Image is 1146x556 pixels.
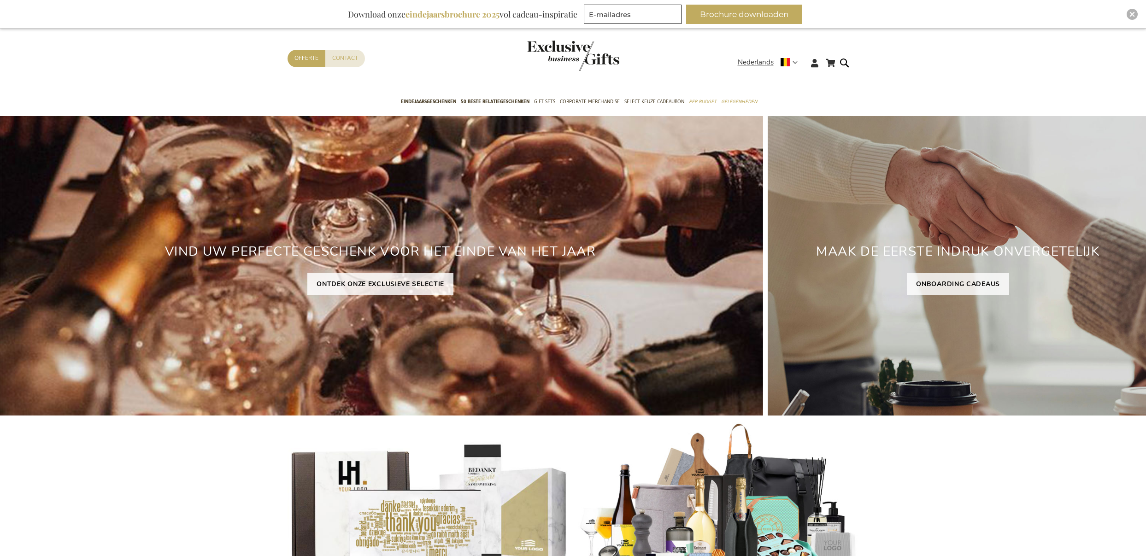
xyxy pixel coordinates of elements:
a: Offerte [288,50,325,67]
img: Exclusive Business gifts logo [527,41,619,71]
a: store logo [527,41,573,71]
a: ONTDEK ONZE EXCLUSIEVE SELECTIE [307,273,453,295]
div: Nederlands [738,57,804,68]
a: Contact [325,50,365,67]
span: Nederlands [738,57,774,68]
button: Brochure downloaden [686,5,802,24]
span: Eindejaarsgeschenken [401,97,456,106]
span: Select Keuze Cadeaubon [624,97,684,106]
div: Close [1127,9,1138,20]
input: E-mailadres [584,5,682,24]
span: Gift Sets [534,97,555,106]
span: Corporate Merchandise [560,97,620,106]
span: Gelegenheden [721,97,757,106]
span: Per Budget [689,97,717,106]
img: Close [1129,12,1135,17]
a: ONBOARDING CADEAUS [907,273,1009,295]
div: Download onze vol cadeau-inspiratie [344,5,582,24]
b: eindejaarsbrochure 2025 [406,9,500,20]
form: marketing offers and promotions [584,5,684,27]
span: 50 beste relatiegeschenken [461,97,529,106]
